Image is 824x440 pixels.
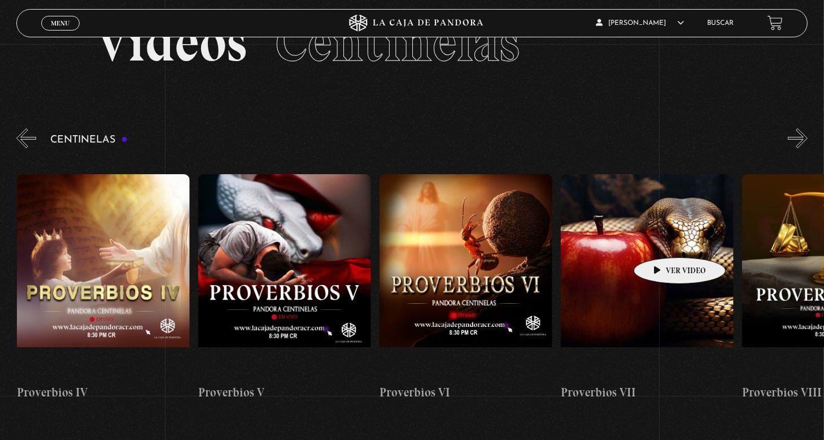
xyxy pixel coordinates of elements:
a: Proverbios V [198,157,371,420]
h4: Proverbios VII [561,383,734,402]
span: [PERSON_NAME] [596,20,684,27]
h4: Proverbios V [198,383,371,402]
span: Centinelas [275,10,520,75]
button: Previous [16,128,36,148]
a: Proverbios VI [380,157,552,420]
span: Menu [51,20,69,27]
a: Proverbios VII [561,157,734,420]
h4: Proverbios VI [380,383,552,402]
h2: Videos [95,16,729,70]
h4: Proverbios IV [17,383,190,402]
a: View your shopping cart [768,15,783,31]
h3: Centinelas [50,135,128,145]
a: Proverbios IV [17,157,190,420]
a: Buscar [707,20,734,27]
button: Next [788,128,808,148]
span: Cerrar [47,29,74,37]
